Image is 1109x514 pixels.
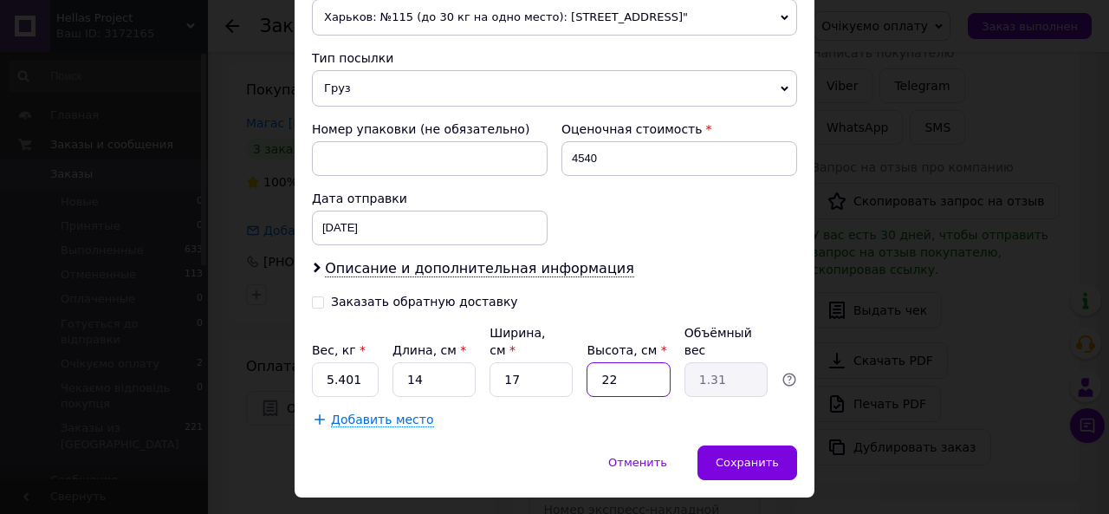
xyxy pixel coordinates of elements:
span: Отменить [608,456,667,469]
label: Вес, кг [312,343,366,357]
span: Тип посылки [312,51,393,65]
span: Сохранить [716,456,779,469]
span: Описание и дополнительная информация [325,260,634,277]
label: Ширина, см [490,326,545,357]
label: Длина, см [392,343,466,357]
div: Объёмный вес [684,324,768,359]
div: Дата отправки [312,190,548,207]
div: Номер упаковки (не обязательно) [312,120,548,138]
span: Добавить место [331,413,434,427]
div: Оценочная стоимость [561,120,797,138]
label: Высота, см [587,343,666,357]
div: Заказать обратную доставку [331,295,518,309]
span: Груз [312,70,797,107]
